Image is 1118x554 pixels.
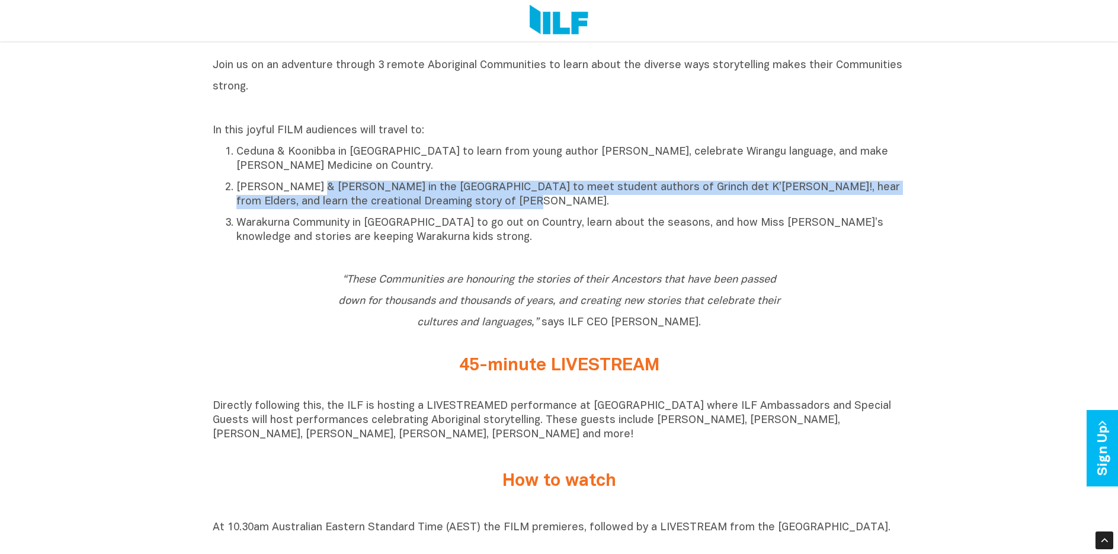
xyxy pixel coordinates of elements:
[213,399,906,442] p: Directly following this, the ILF is hosting a LIVESTREAMED performance at [GEOGRAPHIC_DATA] where...
[337,472,781,491] h2: How to watch
[213,124,906,138] p: In this joyful FILM audiences will travel to:
[530,5,588,37] img: Logo
[1095,531,1113,549] div: Scroll Back to Top
[337,356,781,376] h2: 45-minute LIVESTREAM
[213,60,902,92] span: Join us on an adventure through 3 remote Aboriginal Communities to learn about the diverse ways s...
[236,181,906,209] p: [PERSON_NAME] & [PERSON_NAME] in the [GEOGRAPHIC_DATA] to meet student authors of Grinch det K’[P...
[338,275,780,328] span: says ILF CEO [PERSON_NAME].
[213,521,906,549] p: At 10.30am Australian Eastern Standard Time (AEST) the FILM premieres, followed by a LIVESTREAM f...
[338,275,780,328] i: “These Communities are honouring the stories of their Ancestors that have been passed down for th...
[236,216,906,245] p: Warakurna Community in [GEOGRAPHIC_DATA] to go out on Country, learn about the seasons, and how M...
[236,145,906,174] p: Ceduna & Koonibba in [GEOGRAPHIC_DATA] to learn from young author [PERSON_NAME], celebrate Wirang...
